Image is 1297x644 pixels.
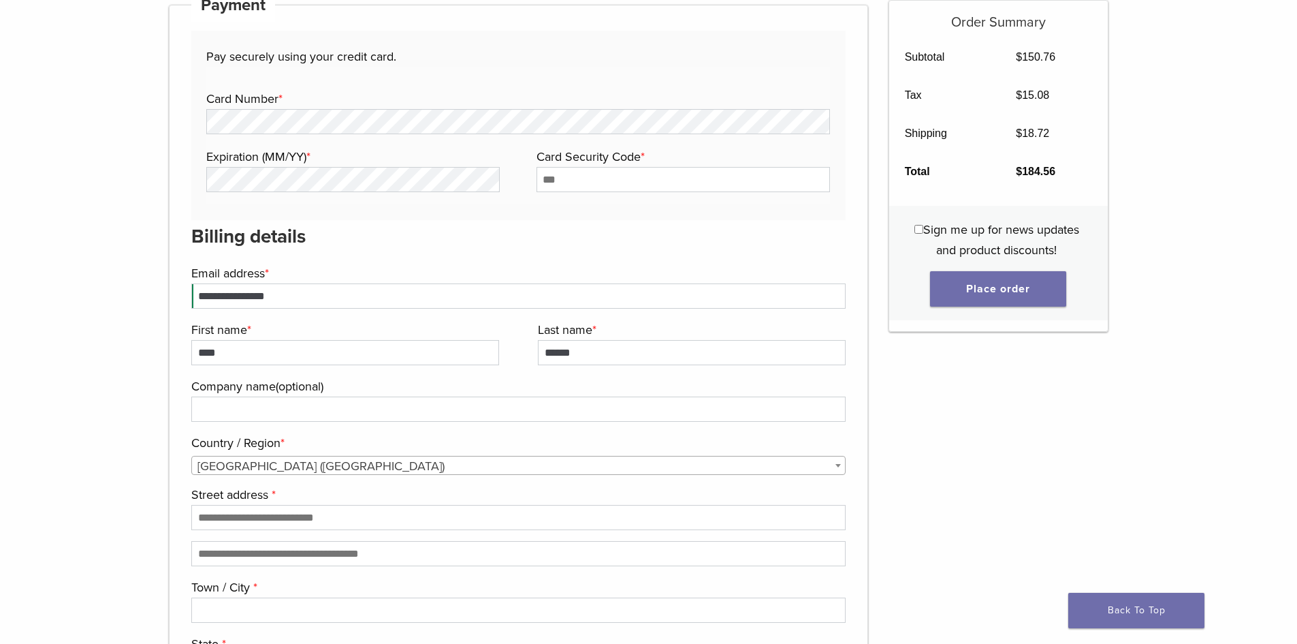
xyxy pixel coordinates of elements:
[538,320,842,340] label: Last name
[1016,166,1022,177] span: $
[191,320,496,340] label: First name
[191,433,843,453] label: Country / Region
[276,379,323,394] span: (optional)
[191,485,843,505] label: Street address
[191,376,843,397] label: Company name
[191,263,843,283] label: Email address
[206,67,830,204] fieldset: Payment Info
[206,89,827,109] label: Card Number
[192,457,846,476] span: United States (US)
[191,456,846,475] span: Country / Region
[1016,89,1022,101] span: $
[1016,166,1055,177] bdi: 184.56
[206,46,830,67] p: Pay securely using your credit card.
[1016,127,1022,139] span: $
[914,225,923,234] input: Sign me up for news updates and product discounts!
[889,38,1001,76] th: Subtotal
[1016,51,1022,63] span: $
[206,147,496,167] label: Expiration (MM/YY)
[930,271,1066,307] button: Place order
[537,147,827,167] label: Card Security Code
[889,153,1001,191] th: Total
[1016,89,1049,101] bdi: 15.08
[191,220,846,253] h3: Billing details
[1068,593,1204,628] a: Back To Top
[923,222,1079,258] span: Sign me up for news updates and product discounts!
[889,1,1108,31] h5: Order Summary
[889,114,1001,153] th: Shipping
[191,577,843,598] label: Town / City
[1016,127,1049,139] bdi: 18.72
[1016,51,1055,63] bdi: 150.76
[889,76,1001,114] th: Tax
